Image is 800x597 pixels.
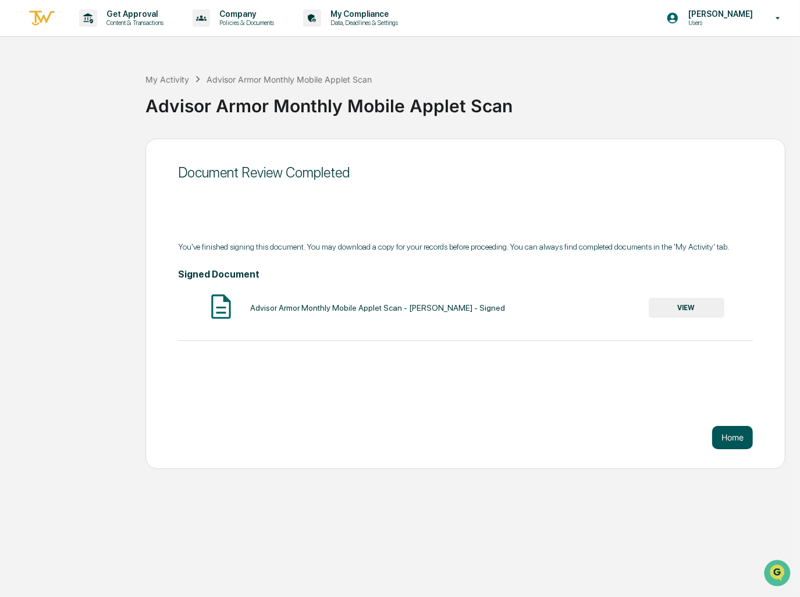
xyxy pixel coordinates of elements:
[28,9,56,28] img: logo
[97,9,169,19] p: Get Approval
[210,19,280,27] p: Policies & Documents
[116,197,141,206] span: Pylon
[198,93,212,106] button: Start new chat
[210,9,280,19] p: Company
[7,164,78,185] a: 🔎Data Lookup
[12,170,21,179] div: 🔎
[23,147,75,158] span: Preclearance
[12,89,33,110] img: 1746055101610-c473b297-6a78-478c-a979-82029cc54cd1
[178,269,753,280] h4: Signed Document
[321,9,404,19] p: My Compliance
[80,142,149,163] a: 🗄️Attestations
[207,74,372,84] div: Advisor Armor Monthly Mobile Applet Scan
[84,148,94,157] div: 🗄️
[12,24,212,43] p: How can we help?
[40,101,147,110] div: We're available if you need us!
[82,197,141,206] a: Powered byPylon
[649,298,724,318] button: VIEW
[250,303,505,312] div: Advisor Armor Monthly Mobile Applet Scan - [PERSON_NAME] - Signed
[178,164,753,181] div: Document Review Completed
[40,89,191,101] div: Start new chat
[763,559,794,590] iframe: Open customer support
[178,242,753,251] div: You've finished signing this document. You may download a copy for your records before proceeding...
[145,86,794,116] div: Advisor Armor Monthly Mobile Applet Scan
[321,19,404,27] p: Data, Deadlines & Settings
[23,169,73,180] span: Data Lookup
[96,147,144,158] span: Attestations
[145,74,189,84] div: My Activity
[207,292,236,321] img: Document Icon
[679,19,759,27] p: Users
[97,19,169,27] p: Content & Transactions
[679,9,759,19] p: [PERSON_NAME]
[7,142,80,163] a: 🖐️Preclearance
[712,426,753,449] button: Home
[12,148,21,157] div: 🖐️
